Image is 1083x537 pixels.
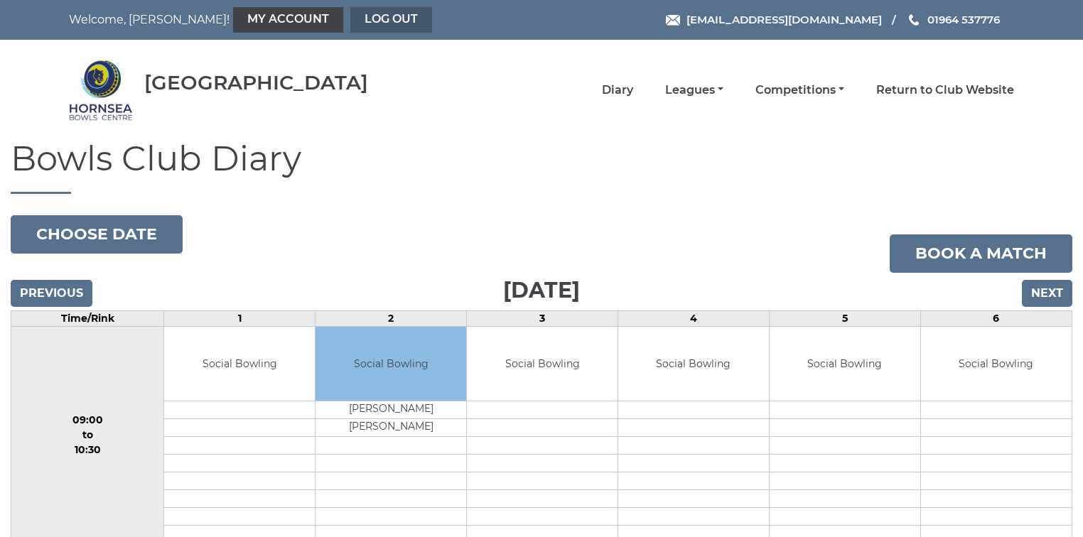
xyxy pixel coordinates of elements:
td: Social Bowling [921,327,1072,401]
a: Competitions [755,82,844,98]
a: Book a match [890,234,1072,273]
a: Leagues [665,82,723,98]
span: [EMAIL_ADDRESS][DOMAIN_NAME] [686,13,882,26]
td: Social Bowling [618,327,769,401]
td: Social Bowling [316,327,466,401]
span: 01964 537776 [927,13,1000,26]
div: [GEOGRAPHIC_DATA] [144,72,368,94]
img: Hornsea Bowls Centre [69,58,133,122]
td: Social Bowling [164,327,315,401]
a: Log out [350,7,432,33]
button: Choose date [11,215,183,254]
td: 2 [316,310,467,326]
td: Social Bowling [467,327,618,401]
td: 5 [769,310,920,326]
nav: Welcome, [PERSON_NAME]! [69,7,451,33]
td: Social Bowling [770,327,920,401]
td: Time/Rink [11,310,164,326]
a: Diary [602,82,633,98]
td: 3 [467,310,618,326]
td: [PERSON_NAME] [316,419,466,437]
td: 4 [618,310,770,326]
input: Previous [11,280,92,307]
td: [PERSON_NAME] [316,401,466,419]
td: 1 [164,310,316,326]
input: Next [1022,280,1072,307]
a: Return to Club Website [876,82,1014,98]
td: 6 [920,310,1072,326]
a: Email [EMAIL_ADDRESS][DOMAIN_NAME] [666,11,882,28]
img: Phone us [909,14,919,26]
img: Email [666,15,680,26]
a: My Account [233,7,343,33]
a: Phone us 01964 537776 [907,11,1000,28]
h1: Bowls Club Diary [11,140,1072,194]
